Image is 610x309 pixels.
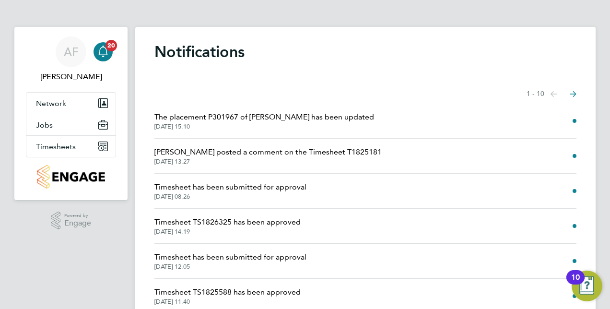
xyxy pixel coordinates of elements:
[64,212,91,220] span: Powered by
[106,40,117,51] span: 20
[64,219,91,227] span: Engage
[154,193,306,201] span: [DATE] 08:26
[26,93,116,114] button: Network
[64,46,79,58] span: AF
[154,216,301,236] a: Timesheet TS1826325 has been approved[DATE] 14:19
[26,114,116,135] button: Jobs
[26,165,116,189] a: Go to home page
[154,42,576,61] h1: Notifications
[571,277,580,290] div: 10
[51,212,92,230] a: Powered byEngage
[36,99,66,108] span: Network
[36,142,76,151] span: Timesheets
[94,36,113,67] a: 20
[154,111,374,123] span: The placement P301967 of [PERSON_NAME] has been updated
[154,181,306,201] a: Timesheet has been submitted for approval[DATE] 08:26
[154,298,301,306] span: [DATE] 11:40
[154,286,301,306] a: Timesheet TS1825588 has been approved[DATE] 11:40
[154,228,301,236] span: [DATE] 14:19
[154,251,306,263] span: Timesheet has been submitted for approval
[154,146,382,166] a: [PERSON_NAME] posted a comment on the Timesheet T1825181[DATE] 13:27
[36,120,53,130] span: Jobs
[154,263,306,271] span: [DATE] 12:05
[26,71,116,83] span: Alan Fox
[14,27,128,200] nav: Main navigation
[154,251,306,271] a: Timesheet has been submitted for approval[DATE] 12:05
[527,84,576,104] nav: Select page of notifications list
[154,111,374,131] a: The placement P301967 of [PERSON_NAME] has been updated[DATE] 15:10
[26,136,116,157] button: Timesheets
[154,158,382,166] span: [DATE] 13:27
[154,286,301,298] span: Timesheet TS1825588 has been approved
[154,216,301,228] span: Timesheet TS1826325 has been approved
[154,123,374,131] span: [DATE] 15:10
[26,36,116,83] a: AF[PERSON_NAME]
[154,181,306,193] span: Timesheet has been submitted for approval
[527,89,544,99] span: 1 - 10
[37,165,105,189] img: countryside-properties-logo-retina.png
[572,271,602,301] button: Open Resource Center, 10 new notifications
[154,146,382,158] span: [PERSON_NAME] posted a comment on the Timesheet T1825181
